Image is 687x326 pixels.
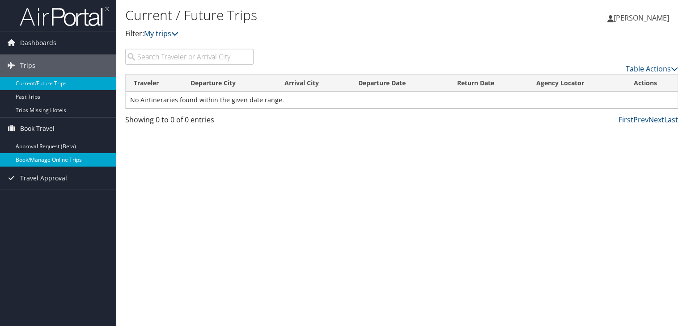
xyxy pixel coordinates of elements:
a: My trips [144,29,178,38]
th: Return Date: activate to sort column ascending [449,75,528,92]
th: Actions [626,75,678,92]
th: Agency Locator: activate to sort column ascending [528,75,625,92]
h1: Current / Future Trips [125,6,494,25]
a: Prev [633,115,649,125]
th: Departure City: activate to sort column ascending [182,75,276,92]
a: Table Actions [626,64,678,74]
a: Last [664,115,678,125]
span: Dashboards [20,32,56,54]
span: [PERSON_NAME] [614,13,669,23]
img: airportal-logo.png [20,6,109,27]
td: No Airtineraries found within the given date range. [126,92,678,108]
p: Filter: [125,28,494,40]
div: Showing 0 to 0 of 0 entries [125,114,254,130]
th: Departure Date: activate to sort column descending [350,75,449,92]
span: Book Travel [20,117,55,140]
span: Trips [20,54,35,77]
span: Travel Approval [20,167,67,189]
a: Next [649,115,664,125]
th: Traveler: activate to sort column ascending [126,75,182,92]
a: First [619,115,633,125]
a: [PERSON_NAME] [607,4,678,31]
th: Arrival City: activate to sort column ascending [276,75,350,92]
input: Search Traveler or Arrival City [125,49,254,65]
